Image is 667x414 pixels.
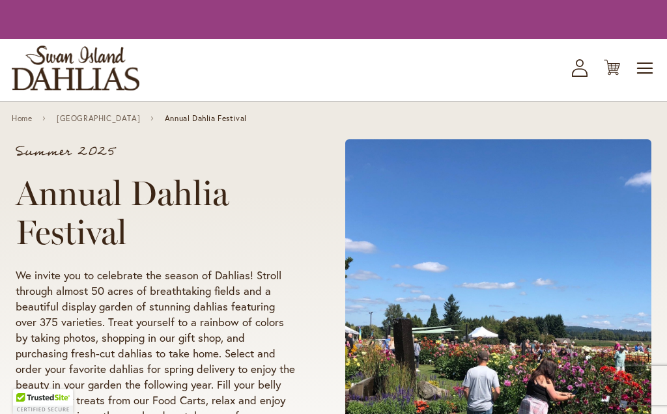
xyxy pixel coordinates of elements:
a: store logo [12,46,139,90]
a: [GEOGRAPHIC_DATA] [57,114,140,123]
p: Summer 2025 [16,145,296,158]
h1: Annual Dahlia Festival [16,174,296,252]
a: Home [12,114,32,123]
span: Annual Dahlia Festival [165,114,247,123]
